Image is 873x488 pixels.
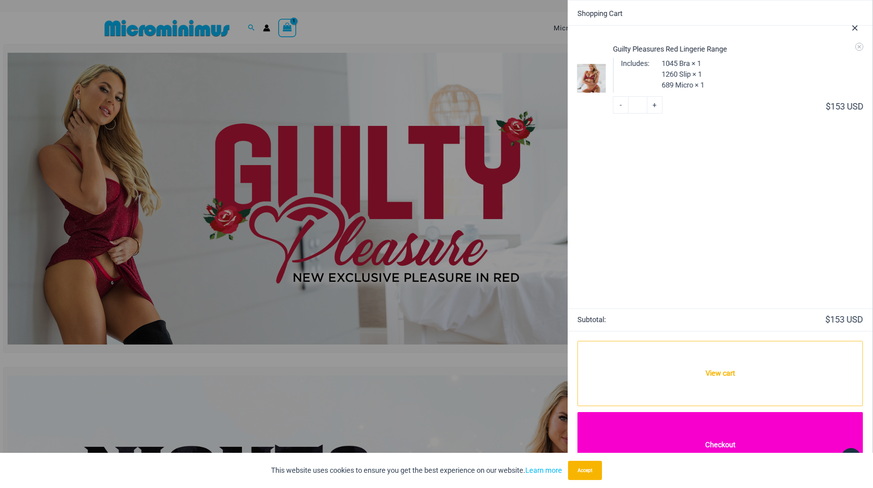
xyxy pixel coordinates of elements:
[577,64,606,93] img: Guilty Pleasures Red 1045 Bra 689 Micro 05
[613,96,628,113] a: -
[837,7,873,47] button: Close Cart Drawer
[825,315,830,325] span: $
[578,341,863,406] a: View cart
[628,96,647,113] input: Product quantity
[613,44,863,54] a: Guilty Pleasures Red Lingerie Range
[568,461,602,480] button: Accept
[647,96,662,113] a: +
[578,314,719,326] strong: Subtotal:
[578,10,863,17] div: Shopping Cart
[855,43,863,51] a: Remove Guilty Pleasures Red Lingerie Range from cart
[578,412,863,478] a: Checkout
[825,315,863,325] bdi: 153 USD
[621,58,649,71] dt: Includes:
[662,58,705,90] p: 1045 Bra × 1 1260 Slip × 1 689 Micro × 1
[826,102,863,112] bdi: 153 USD
[826,102,831,112] span: $
[525,466,562,474] a: Learn more
[271,464,562,476] p: This website uses cookies to ensure you get the best experience on our website.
